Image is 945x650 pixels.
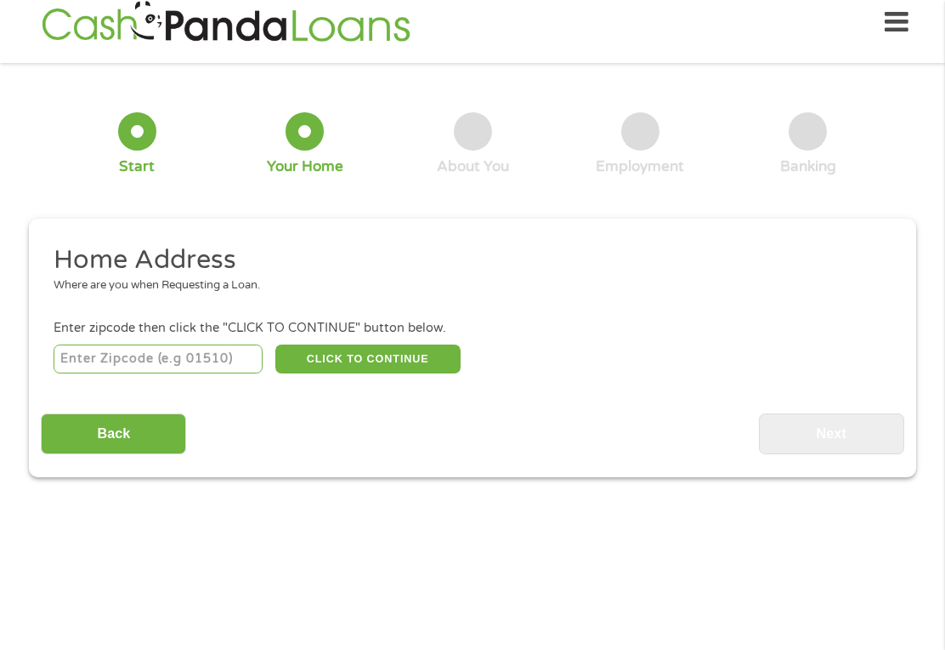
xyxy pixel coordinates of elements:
input: Next [759,413,904,455]
input: Enter Zipcode (e.g 01510) [54,345,263,373]
div: About You [437,157,509,176]
input: Back [41,413,186,455]
div: Employment [596,157,684,176]
div: Enter zipcode then click the "CLICK TO CONTINUE" button below. [54,319,891,338]
div: Where are you when Requesting a Loan. [54,277,880,294]
h2: Home Address [54,243,880,277]
div: Your Home [267,157,343,176]
button: CLICK TO CONTINUE [275,345,461,373]
div: Start [119,157,155,176]
div: Banking [780,157,836,176]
